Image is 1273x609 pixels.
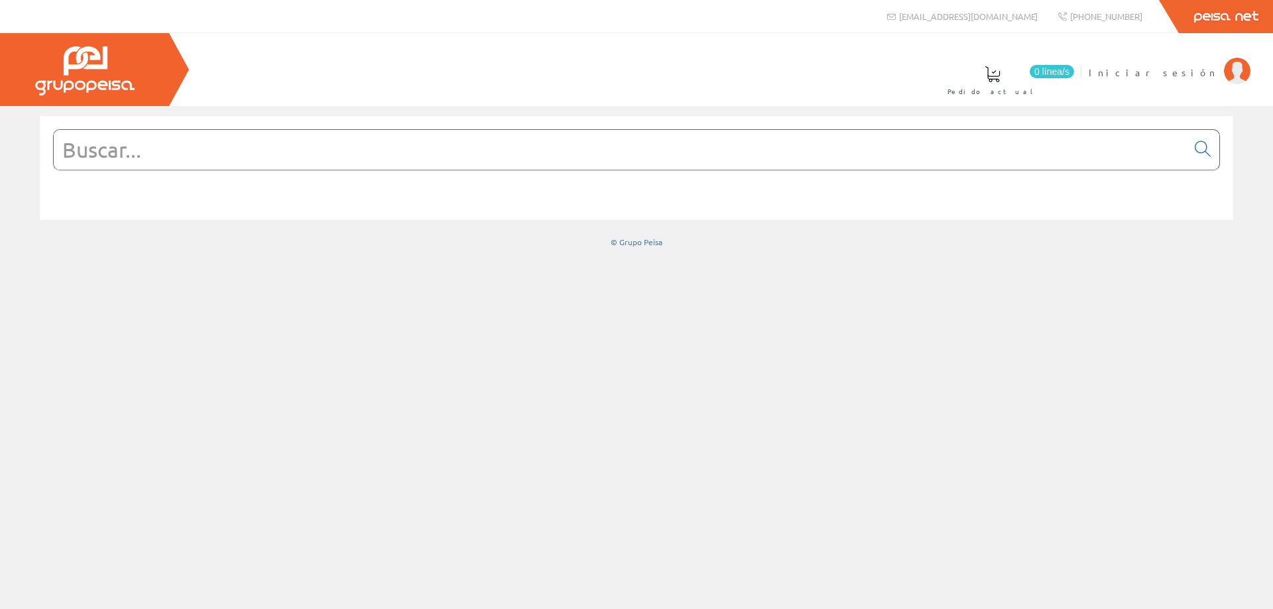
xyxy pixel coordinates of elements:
[1089,66,1217,79] span: Iniciar sesión
[40,237,1233,248] div: © Grupo Peisa
[1030,65,1074,78] span: 0 línea/s
[54,130,1187,170] input: Buscar...
[899,11,1038,22] span: [EMAIL_ADDRESS][DOMAIN_NAME]
[35,46,135,95] img: Grupo Peisa
[1070,11,1142,22] span: [PHONE_NUMBER]
[1089,55,1250,68] a: Iniciar sesión
[947,85,1038,98] span: Pedido actual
